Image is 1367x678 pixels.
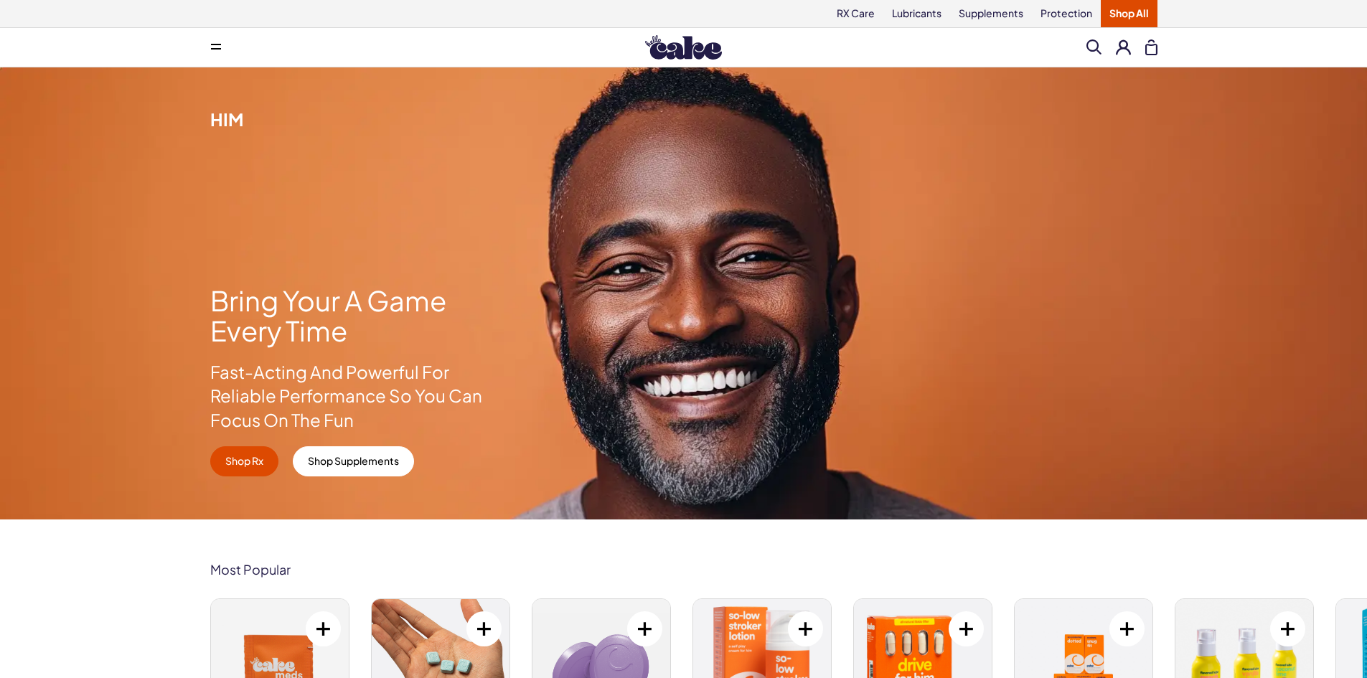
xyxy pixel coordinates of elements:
[210,286,484,346] h1: Bring Your A Game Every Time
[210,108,243,130] span: Him
[645,35,722,60] img: Hello Cake
[210,446,278,476] a: Shop Rx
[210,360,484,433] p: Fast-Acting And Powerful For Reliable Performance So You Can Focus On The Fun
[293,446,414,476] a: Shop Supplements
